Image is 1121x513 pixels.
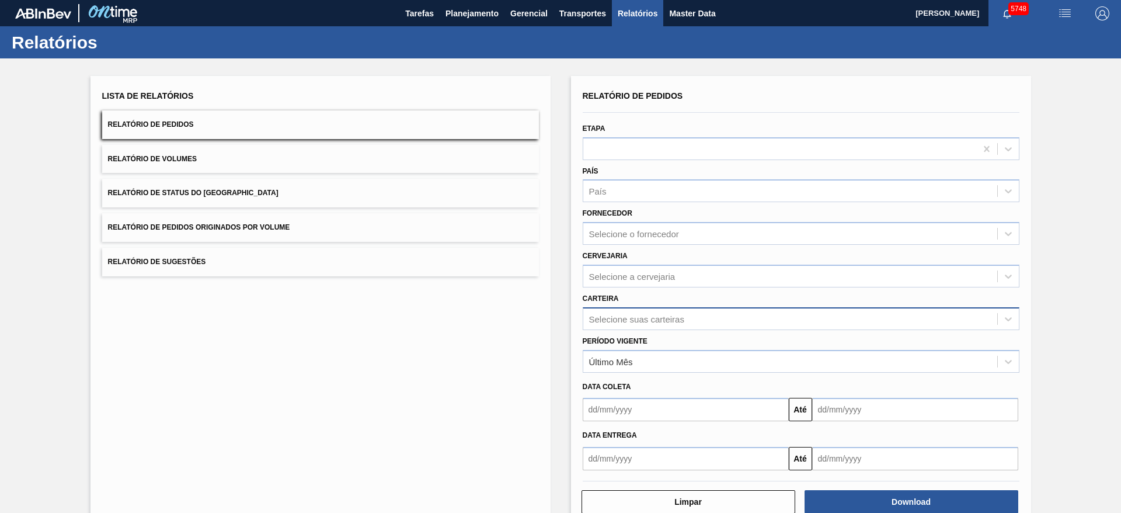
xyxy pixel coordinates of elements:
[445,6,499,20] span: Planejamento
[589,229,679,239] div: Selecione o fornecedor
[12,36,219,49] h1: Relatórios
[583,124,605,133] label: Etapa
[583,209,632,217] label: Fornecedor
[559,6,606,20] span: Transportes
[583,337,647,345] label: Período Vigente
[583,91,683,100] span: Relatório de Pedidos
[812,398,1018,421] input: dd/mm/yyyy
[1008,2,1029,15] span: 5748
[583,447,789,470] input: dd/mm/yyyy
[583,294,619,303] label: Carteira
[789,398,812,421] button: Até
[102,91,194,100] span: Lista de Relatórios
[583,383,631,391] span: Data coleta
[583,398,789,421] input: dd/mm/yyyy
[589,271,676,281] div: Selecione a cervejaria
[108,258,206,266] span: Relatório de Sugestões
[405,6,434,20] span: Tarefas
[812,447,1018,470] input: dd/mm/yyyy
[589,314,684,324] div: Selecione suas carteiras
[108,223,290,231] span: Relatório de Pedidos Originados por Volume
[102,179,539,207] button: Relatório de Status do [GEOGRAPHIC_DATA]
[583,252,628,260] label: Cervejaria
[1095,6,1109,20] img: Logout
[102,110,539,139] button: Relatório de Pedidos
[108,120,194,129] span: Relatório de Pedidos
[669,6,715,20] span: Master Data
[1058,6,1072,20] img: userActions
[15,8,71,19] img: TNhmsLtSVTkK8tSr43FrP2fwEKptu5GPRR3wAAAABJRU5ErkJggg==
[108,155,197,163] span: Relatório de Volumes
[618,6,657,20] span: Relatórios
[583,431,637,439] span: Data entrega
[102,248,539,276] button: Relatório de Sugestões
[589,356,633,366] div: Último Mês
[102,145,539,174] button: Relatório de Volumes
[583,167,598,175] label: País
[510,6,548,20] span: Gerencial
[102,213,539,242] button: Relatório de Pedidos Originados por Volume
[988,5,1026,22] button: Notificações
[589,186,607,196] div: País
[108,189,278,197] span: Relatório de Status do [GEOGRAPHIC_DATA]
[789,447,812,470] button: Até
